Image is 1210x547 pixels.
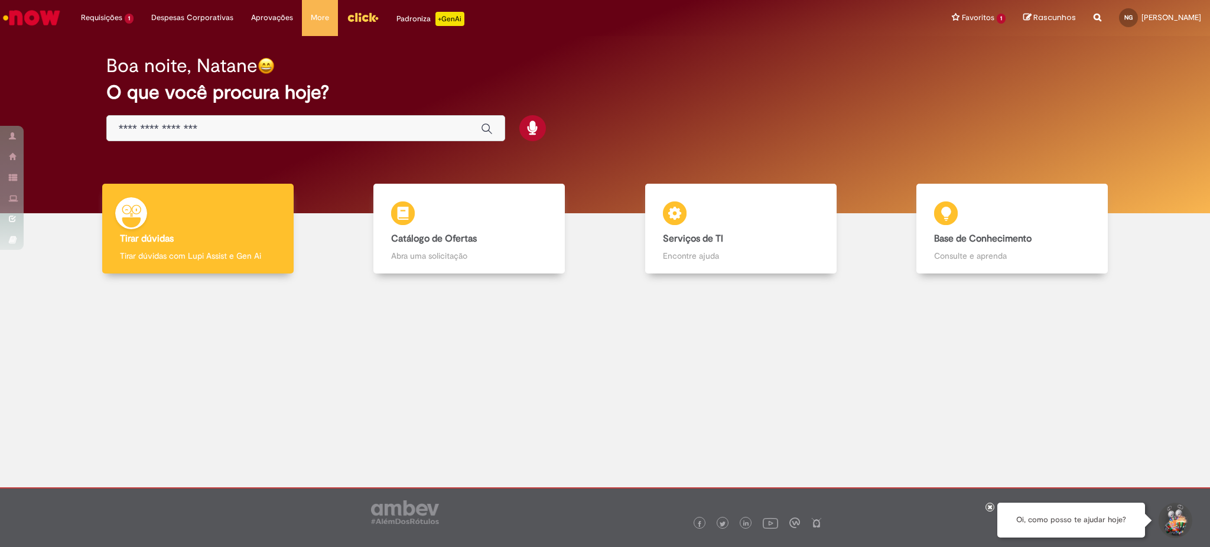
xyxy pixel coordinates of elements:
[391,233,477,245] b: Catálogo de Ofertas
[251,12,293,24] span: Aprovações
[877,184,1149,274] a: Base de Conhecimento Consulte e aprenda
[311,12,329,24] span: More
[605,184,877,274] a: Serviços de TI Encontre ajuda
[934,250,1090,262] p: Consulte e aprenda
[1,6,62,30] img: ServiceNow
[1157,503,1192,538] button: Iniciar Conversa de Suporte
[697,521,702,527] img: logo_footer_facebook.png
[347,8,379,26] img: click_logo_yellow_360x200.png
[120,250,276,262] p: Tirar dúvidas com Lupi Assist e Gen Ai
[811,517,822,528] img: logo_footer_naosei.png
[151,12,233,24] span: Despesas Corporativas
[743,520,749,528] img: logo_footer_linkedin.png
[1124,14,1133,21] span: NG
[435,12,464,26] p: +GenAi
[391,250,547,262] p: Abra uma solicitação
[997,503,1145,538] div: Oi, como posso te ajudar hoje?
[763,515,778,530] img: logo_footer_youtube.png
[258,57,275,74] img: happy-face.png
[106,82,1104,103] h2: O que você procura hoje?
[789,517,800,528] img: logo_footer_workplace.png
[663,250,819,262] p: Encontre ajuda
[1141,12,1201,22] span: [PERSON_NAME]
[81,12,122,24] span: Requisições
[125,14,134,24] span: 1
[396,12,464,26] div: Padroniza
[934,233,1032,245] b: Base de Conhecimento
[120,233,174,245] b: Tirar dúvidas
[1023,12,1076,24] a: Rascunhos
[1033,12,1076,23] span: Rascunhos
[334,184,606,274] a: Catálogo de Ofertas Abra uma solicitação
[720,521,726,527] img: logo_footer_twitter.png
[62,184,334,274] a: Tirar dúvidas Tirar dúvidas com Lupi Assist e Gen Ai
[663,233,723,245] b: Serviços de TI
[997,14,1006,24] span: 1
[371,500,439,524] img: logo_footer_ambev_rotulo_gray.png
[106,56,258,76] h2: Boa noite, Natane
[962,12,994,24] span: Favoritos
